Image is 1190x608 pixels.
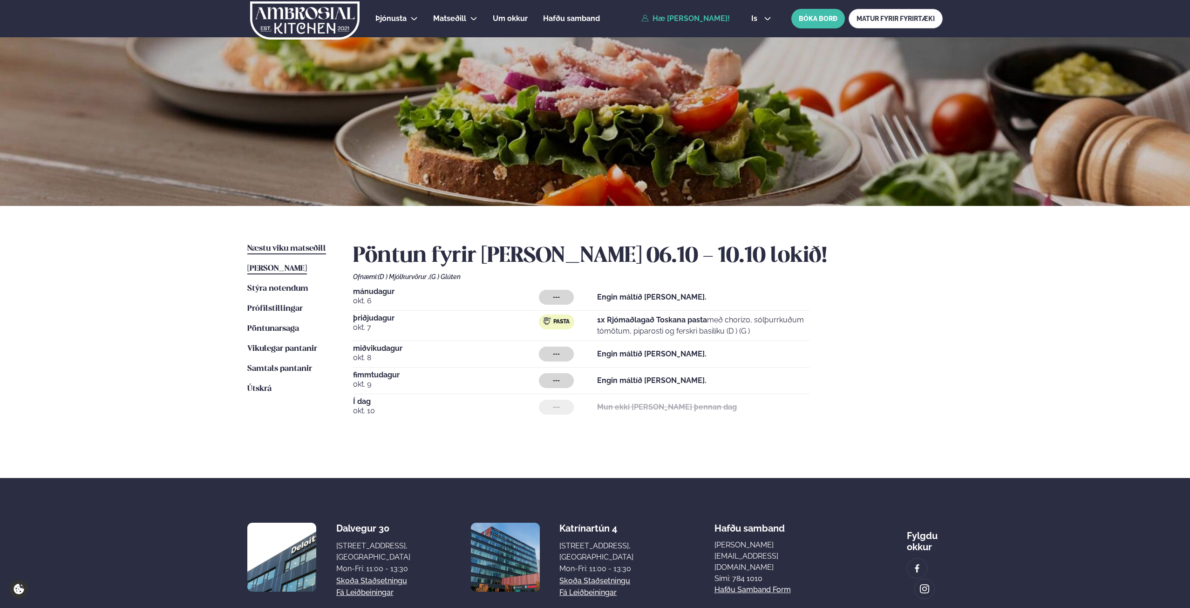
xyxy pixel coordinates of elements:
[553,294,560,301] span: ---
[378,273,429,280] span: (D ) Mjólkurvörur ,
[919,584,930,594] img: image alt
[353,273,943,280] div: Ofnæmi:
[375,14,407,23] span: Þjónusta
[247,243,326,254] a: Næstu viku matseðill
[336,540,410,563] div: [STREET_ADDRESS], [GEOGRAPHIC_DATA]
[433,13,466,24] a: Matseðill
[353,352,539,363] span: okt. 8
[597,315,707,324] strong: 1x Rjómaðlagað Toskana pasta
[641,14,730,23] a: Hæ [PERSON_NAME]!
[597,293,707,301] strong: Engin máltíð [PERSON_NAME].
[597,376,707,385] strong: Engin máltíð [PERSON_NAME].
[915,579,934,599] a: image alt
[714,573,826,584] p: Sími: 784 1010
[429,273,461,280] span: (G ) Glúten
[559,540,633,563] div: [STREET_ADDRESS], [GEOGRAPHIC_DATA]
[353,379,539,390] span: okt. 9
[597,314,809,337] p: með chorizo, sólþurrkuðum tómötum, piparosti og ferskri basilíku (D ) (G )
[353,295,539,307] span: okt. 6
[714,515,785,534] span: Hafðu samband
[247,325,299,333] span: Pöntunarsaga
[714,540,826,573] a: [PERSON_NAME][EMAIL_ADDRESS][DOMAIN_NAME]
[597,403,737,411] strong: Mun ekki [PERSON_NAME] þennan dag
[249,1,360,40] img: logo
[849,9,943,28] a: MATUR FYRIR FYRIRTÆKI
[247,303,303,314] a: Prófílstillingar
[247,245,326,253] span: Næstu viku matseðill
[247,265,307,273] span: [PERSON_NAME]
[247,305,303,313] span: Prófílstillingar
[714,584,791,595] a: Hafðu samband form
[353,322,539,333] span: okt. 7
[543,14,600,23] span: Hafðu samband
[907,523,943,553] div: Fylgdu okkur
[559,523,633,534] div: Katrínartún 4
[336,563,410,574] div: Mon-Fri: 11:00 - 13:30
[353,314,539,322] span: þriðjudagur
[751,15,760,22] span: is
[433,14,466,23] span: Matseðill
[247,285,308,293] span: Stýra notendum
[353,405,539,417] span: okt. 10
[247,363,312,375] a: Samtals pantanir
[744,15,779,22] button: is
[353,288,539,295] span: mánudagur
[907,559,927,578] a: image alt
[559,563,633,574] div: Mon-Fri: 11:00 - 13:30
[543,13,600,24] a: Hafðu samband
[247,523,316,592] img: image alt
[247,323,299,335] a: Pöntunarsaga
[553,350,560,358] span: ---
[544,317,551,325] img: pasta.svg
[9,580,28,599] a: Cookie settings
[247,283,308,294] a: Stýra notendum
[597,349,707,358] strong: Engin máltíð [PERSON_NAME].
[247,365,312,373] span: Samtals pantanir
[336,575,407,587] a: Skoða staðsetningu
[493,13,528,24] a: Um okkur
[471,523,540,592] img: image alt
[247,343,317,355] a: Vikulegar pantanir
[553,403,560,411] span: ---
[353,398,539,405] span: Í dag
[553,318,570,326] span: Pasta
[375,13,407,24] a: Þjónusta
[353,371,539,379] span: fimmtudagur
[353,345,539,352] span: miðvikudagur
[336,587,394,598] a: Fá leiðbeiningar
[791,9,845,28] button: BÓKA BORÐ
[912,563,922,574] img: image alt
[247,263,307,274] a: [PERSON_NAME]
[247,383,272,395] a: Útskrá
[493,14,528,23] span: Um okkur
[336,523,410,534] div: Dalvegur 30
[353,243,943,269] h2: Pöntun fyrir [PERSON_NAME] 06.10 - 10.10 lokið!
[559,587,617,598] a: Fá leiðbeiningar
[559,575,630,587] a: Skoða staðsetningu
[247,385,272,393] span: Útskrá
[553,377,560,384] span: ---
[247,345,317,353] span: Vikulegar pantanir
